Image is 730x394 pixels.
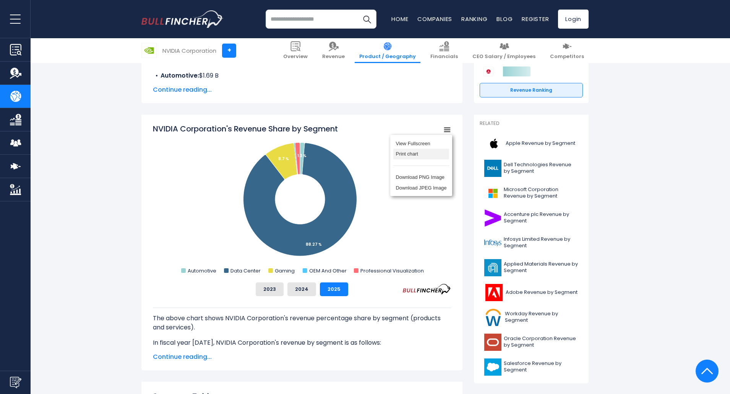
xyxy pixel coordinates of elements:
[480,208,583,229] a: Accenture plc Revenue by Segment
[142,43,156,58] img: NVDA logo
[153,123,338,134] tspan: NVIDIA Corporation's Revenue Share by Segment
[153,314,451,332] p: The above chart shows NVIDIA Corporation's revenue percentage share by segment (products and serv...
[468,38,540,63] a: CEO Salary / Employees
[484,309,503,326] img: WDAY logo
[505,311,578,324] span: Workday Revenue by Segment
[484,358,501,376] img: CRM logo
[506,289,578,296] span: Adobe Revenue by Segment
[480,282,583,303] a: Adobe Revenue by Segment
[480,257,583,278] a: Applied Materials Revenue by Segment
[162,46,216,55] div: NVIDIA Corporation
[504,261,578,274] span: Applied Materials Revenue by Segment
[320,282,348,296] button: 2025
[504,162,578,175] span: Dell Technologies Revenue by Segment
[484,284,503,301] img: ADBE logo
[484,234,501,251] img: INFY logo
[480,307,583,328] a: Workday Revenue by Segment
[357,10,376,29] button: Search
[359,54,416,60] span: Product / Geography
[484,160,501,177] img: DELL logo
[318,38,349,63] a: Revenue
[480,232,583,253] a: Infosys Limited Revenue by Segment
[558,10,589,29] a: Login
[545,38,589,63] a: Competitors
[287,282,316,296] button: 2024
[393,172,449,183] li: Download PNG Image
[256,282,284,296] button: 2023
[278,156,289,162] tspan: 8.7 %
[283,54,308,60] span: Overview
[153,352,451,362] span: Continue reading...
[522,15,549,23] a: Register
[504,211,578,224] span: Accenture plc Revenue by Segment
[360,267,424,274] text: Professional Visualization
[550,54,584,60] span: Competitors
[484,259,501,276] img: AMAT logo
[430,54,458,60] span: Financials
[480,133,583,154] a: Apple Revenue by Segment
[322,54,345,60] span: Revenue
[417,15,452,23] a: Companies
[161,71,199,80] b: Automotive:
[393,138,449,149] li: View Fullscreen
[484,209,501,227] img: ACN logo
[153,123,451,276] svg: NVIDIA Corporation's Revenue Share by Segment
[484,185,501,202] img: MSFT logo
[153,71,451,80] li: $1.69 B
[391,15,408,23] a: Home
[480,120,583,127] p: Related
[275,267,295,274] text: Gaming
[480,332,583,353] a: Oracle Corporation Revenue by Segment
[230,267,261,274] text: Data Center
[480,357,583,378] a: Salesforce Revenue by Segment
[188,267,216,274] text: Automotive
[504,236,578,249] span: Infosys Limited Revenue by Segment
[279,38,312,63] a: Overview
[153,338,451,347] p: In fiscal year [DATE], NVIDIA Corporation's revenue by segment is as follows:
[506,140,575,147] span: Apple Revenue by Segment
[297,153,307,159] tspan: 1.3 %
[426,38,462,63] a: Financials
[153,85,451,94] span: Continue reading...
[484,135,503,152] img: AAPL logo
[480,158,583,179] a: Dell Technologies Revenue by Segment
[496,15,513,23] a: Blog
[504,360,578,373] span: Salesforce Revenue by Segment
[306,242,322,247] tspan: 88.27 %
[393,183,449,193] li: Download JPEG Image
[504,336,578,349] span: Oracle Corporation Revenue by Segment
[480,83,583,97] a: Revenue Ranking
[504,186,578,199] span: Microsoft Corporation Revenue by Segment
[480,183,583,204] a: Microsoft Corporation Revenue by Segment
[472,54,535,60] span: CEO Salary / Employees
[355,38,420,63] a: Product / Geography
[393,149,449,159] li: Print chart
[484,334,501,351] img: ORCL logo
[483,66,493,76] img: Broadcom competitors logo
[222,44,236,58] a: +
[309,267,347,274] text: OEM And Other
[141,10,224,28] img: bullfincher logo
[461,15,487,23] a: Ranking
[141,10,224,28] a: Go to homepage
